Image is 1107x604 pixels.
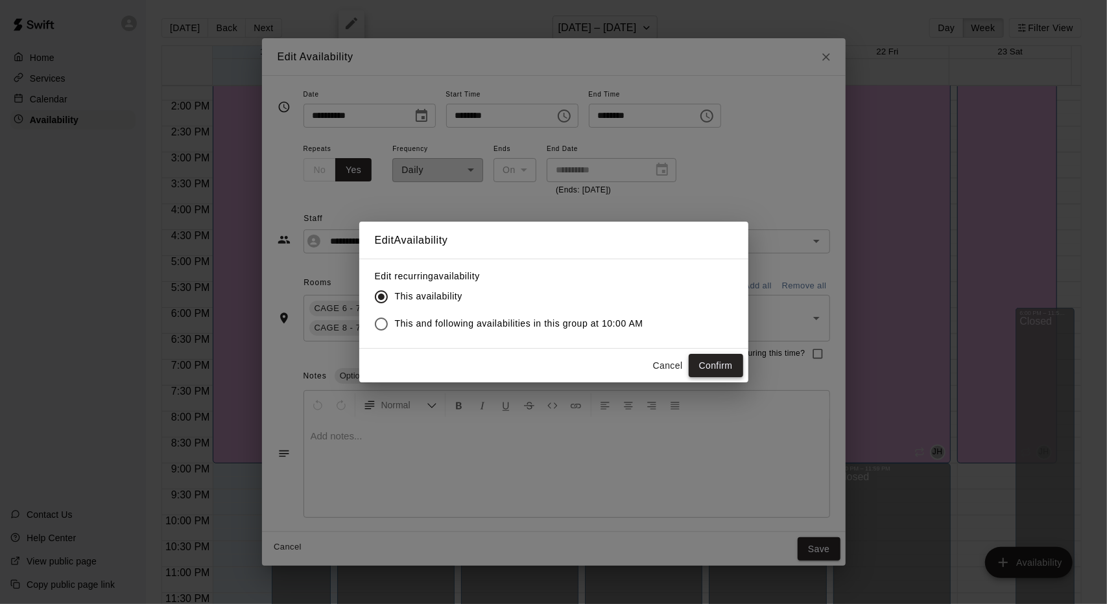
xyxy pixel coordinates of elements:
button: Cancel [647,354,689,378]
h2: Edit Availability [359,222,748,259]
span: This and following availabilities in this group at 10:00 AM [395,317,643,331]
label: Edit recurring availability [375,270,654,283]
span: This availability [395,290,462,303]
button: Confirm [689,354,743,378]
